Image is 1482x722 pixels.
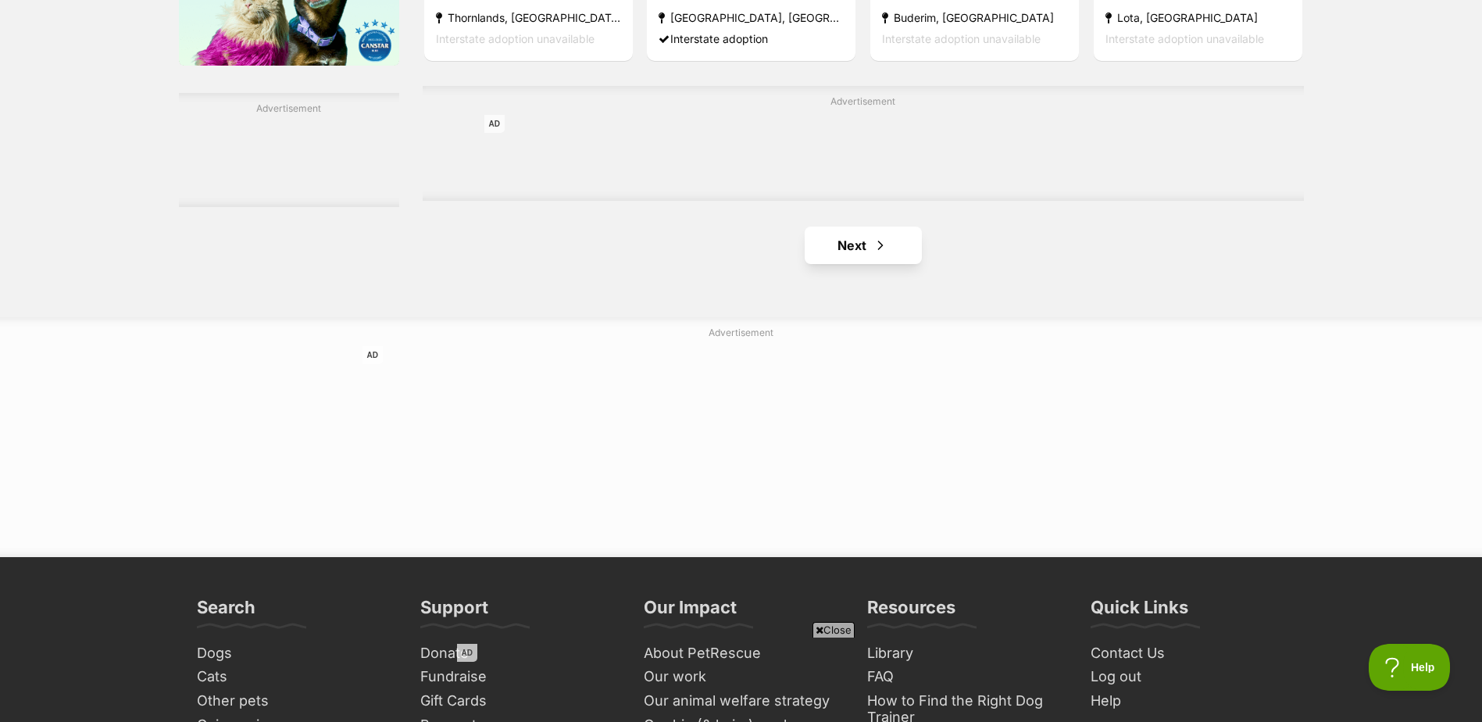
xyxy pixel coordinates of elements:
nav: Pagination [423,227,1304,264]
h3: Search [197,596,255,627]
div: Interstate adoption [659,28,844,49]
a: Other pets [191,689,398,713]
a: Gift Cards [414,689,622,713]
h3: Our Impact [644,596,737,627]
span: Interstate adoption unavailable [882,32,1041,45]
a: Cats [191,665,398,689]
a: Help [1084,689,1292,713]
span: Interstate adoption unavailable [436,32,595,45]
span: Close [812,622,855,638]
strong: [GEOGRAPHIC_DATA], [GEOGRAPHIC_DATA] [659,7,844,28]
iframe: Help Scout Beacon - Open [1369,644,1451,691]
strong: Thornlands, [GEOGRAPHIC_DATA] [436,7,621,28]
span: AD [362,346,383,364]
a: Donate [414,642,622,666]
strong: Buderim, [GEOGRAPHIC_DATA] [882,7,1067,28]
a: Next page [805,227,922,264]
h3: Quick Links [1091,596,1188,627]
span: AD [457,644,477,662]
h3: Resources [867,596,955,627]
div: Advertisement [179,93,399,207]
h3: Support [420,596,488,627]
span: Interstate adoption unavailable [1105,32,1264,45]
span: AD [484,115,505,133]
strong: Lota, [GEOGRAPHIC_DATA] [1105,7,1291,28]
iframe: Advertisement [362,346,1120,541]
div: Advertisement [423,86,1304,201]
iframe: Advertisement [457,644,1026,714]
a: Log out [1084,665,1292,689]
a: Contact Us [1084,642,1292,666]
iframe: Advertisement [484,115,1242,185]
a: Dogs [191,642,398,666]
a: Fundraise [414,665,622,689]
